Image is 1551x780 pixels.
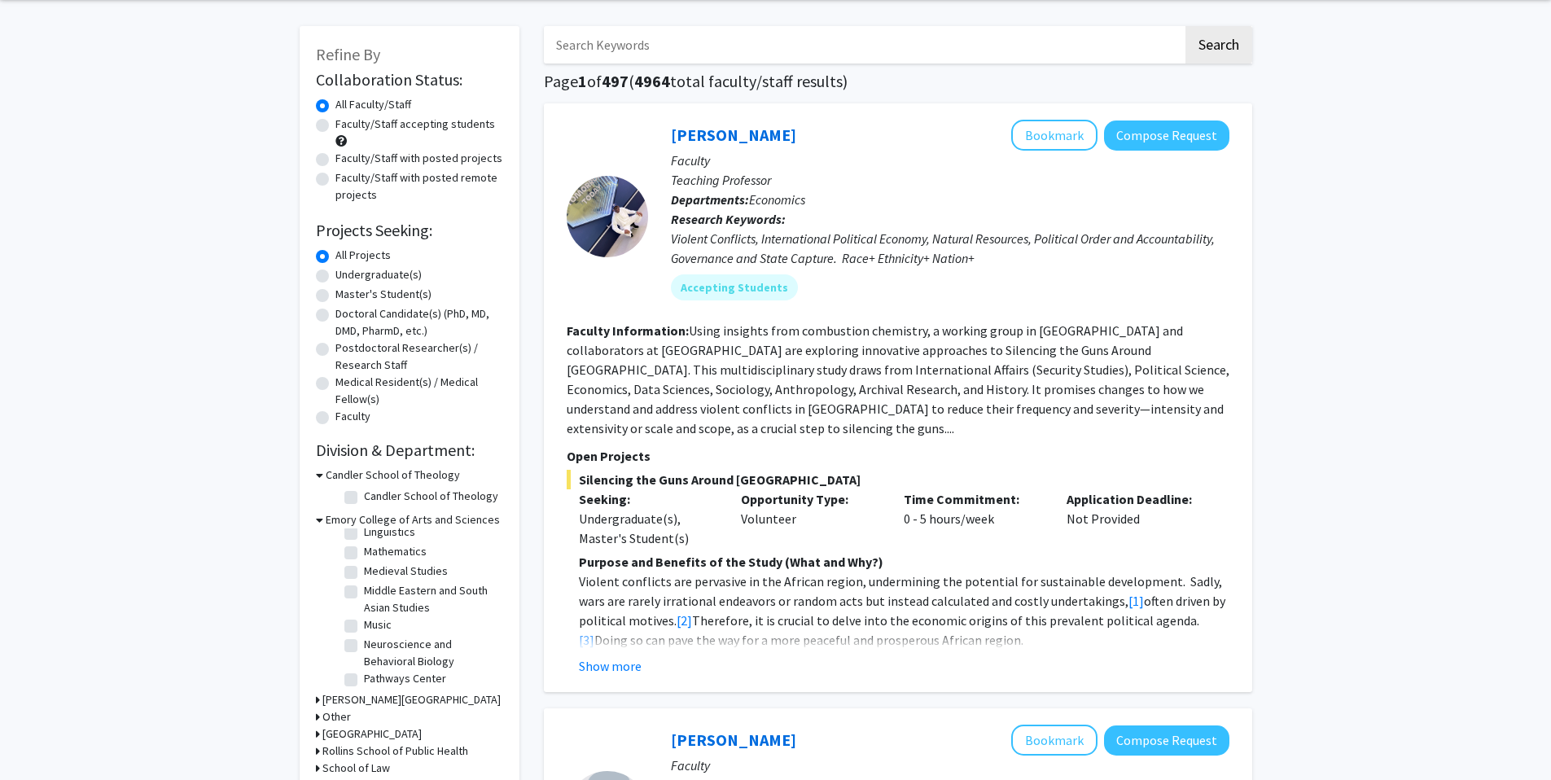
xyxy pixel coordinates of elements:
[316,221,503,240] h2: Projects Seeking:
[1104,725,1229,756] button: Compose Request to Runze Yan
[335,408,370,425] label: Faculty
[335,374,503,408] label: Medical Resident(s) / Medical Fellow(s)
[335,150,502,167] label: Faculty/Staff with posted projects
[671,229,1229,268] div: Violent Conflicts, International Political Economy, Natural Resources, Political Order and Accoun...
[544,72,1252,91] h1: Page of ( total faculty/staff results)
[335,340,503,374] label: Postdoctoral Researcher(s) / Research Staff
[12,707,69,768] iframe: Chat
[567,322,689,339] b: Faculty Information:
[671,274,798,300] mat-chip: Accepting Students
[364,636,499,670] label: Neuroscience and Behavioral Biology
[567,446,1229,466] p: Open Projects
[579,572,1229,650] p: Violent conflicts are pervasive in the African region, undermining the potential for sustainable ...
[1067,489,1205,509] p: Application Deadline:
[326,511,500,528] h3: Emory College of Arts and Sciences
[677,612,692,629] a: [2]
[729,489,892,548] div: Volunteer
[1104,121,1229,151] button: Compose Request to Melvin Ayogu
[364,563,448,580] label: Medieval Studies
[322,725,422,743] h3: [GEOGRAPHIC_DATA]
[316,440,503,460] h2: Division & Department:
[335,305,503,340] label: Doctoral Candidate(s) (PhD, MD, DMD, PharmD, etc.)
[567,470,1229,489] span: Silencing the Guns Around [GEOGRAPHIC_DATA]
[579,489,717,509] p: Seeking:
[335,169,503,204] label: Faculty/Staff with posted remote projects
[364,524,415,541] label: Linguistics
[1185,26,1252,64] button: Search
[741,489,879,509] p: Opportunity Type:
[316,70,503,90] h2: Collaboration Status:
[335,266,422,283] label: Undergraduate(s)
[579,632,594,648] a: [3]
[322,708,351,725] h3: Other
[316,44,380,64] span: Refine By
[364,616,392,633] label: Music
[671,125,796,145] a: [PERSON_NAME]
[335,116,495,133] label: Faculty/Staff accepting students
[322,743,468,760] h3: Rollins School of Public Health
[335,286,432,303] label: Master's Student(s)
[634,71,670,91] span: 4964
[1011,120,1098,151] button: Add Melvin Ayogu to Bookmarks
[904,489,1042,509] p: Time Commitment:
[1128,593,1144,609] a: [1]
[364,690,418,707] label: Philosophy
[892,489,1054,548] div: 0 - 5 hours/week
[579,656,642,676] button: Show more
[544,26,1183,64] input: Search Keywords
[671,756,1229,775] p: Faculty
[364,670,446,687] label: Pathways Center
[322,760,390,777] h3: School of Law
[671,191,749,208] b: Departments:
[364,543,427,560] label: Mathematics
[335,96,411,113] label: All Faculty/Staff
[579,509,717,548] div: Undergraduate(s), Master's Student(s)
[335,247,391,264] label: All Projects
[749,191,805,208] span: Economics
[1011,725,1098,756] button: Add Runze Yan to Bookmarks
[671,730,796,750] a: [PERSON_NAME]
[567,322,1229,436] fg-read-more: Using insights from combustion chemistry, a working group in [GEOGRAPHIC_DATA] and collaborators ...
[1054,489,1217,548] div: Not Provided
[602,71,629,91] span: 497
[326,467,460,484] h3: Candler School of Theology
[579,554,883,570] strong: Purpose and Benefits of the Study (What and Why?)
[364,582,499,616] label: Middle Eastern and South Asian Studies
[578,71,587,91] span: 1
[671,170,1229,190] p: Teaching Professor
[671,211,786,227] b: Research Keywords:
[322,691,501,708] h3: [PERSON_NAME][GEOGRAPHIC_DATA]
[671,151,1229,170] p: Faculty
[364,488,498,505] label: Candler School of Theology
